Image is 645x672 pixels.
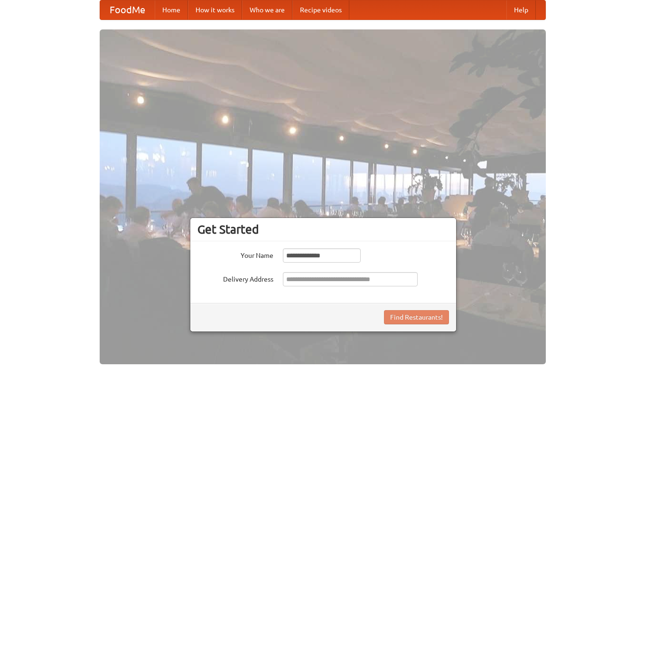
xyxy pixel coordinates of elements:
[292,0,349,19] a: Recipe videos
[384,310,449,324] button: Find Restaurants!
[155,0,188,19] a: Home
[100,0,155,19] a: FoodMe
[197,248,273,260] label: Your Name
[506,0,536,19] a: Help
[197,272,273,284] label: Delivery Address
[188,0,242,19] a: How it works
[197,222,449,237] h3: Get Started
[242,0,292,19] a: Who we are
